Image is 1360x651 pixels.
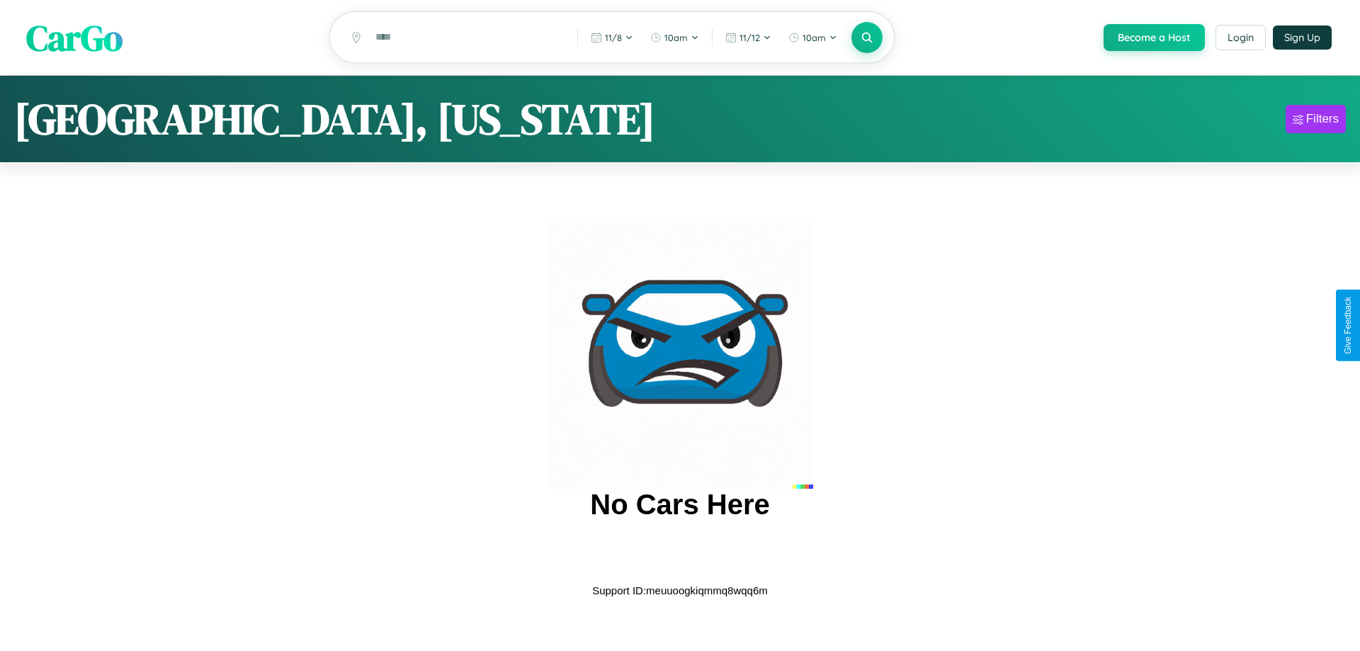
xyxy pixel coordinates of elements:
div: Filters [1306,112,1339,126]
h1: [GEOGRAPHIC_DATA], [US_STATE] [14,90,655,148]
button: Sign Up [1273,26,1332,50]
img: car [547,222,813,489]
span: 11 / 12 [739,32,760,43]
button: 10am [643,26,706,49]
button: 11/8 [584,26,640,49]
div: Give Feedback [1343,297,1353,354]
button: Login [1215,25,1266,50]
button: Become a Host [1104,24,1205,51]
span: 10am [664,32,688,43]
button: 10am [781,26,844,49]
span: 11 / 8 [605,32,622,43]
button: Filters [1286,105,1346,133]
span: 10am [803,32,826,43]
button: 11/12 [718,26,778,49]
span: CarGo [26,13,123,62]
h2: No Cars Here [590,489,769,521]
p: Support ID: meuuoogkiqmmq8wqq6m [592,581,768,600]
